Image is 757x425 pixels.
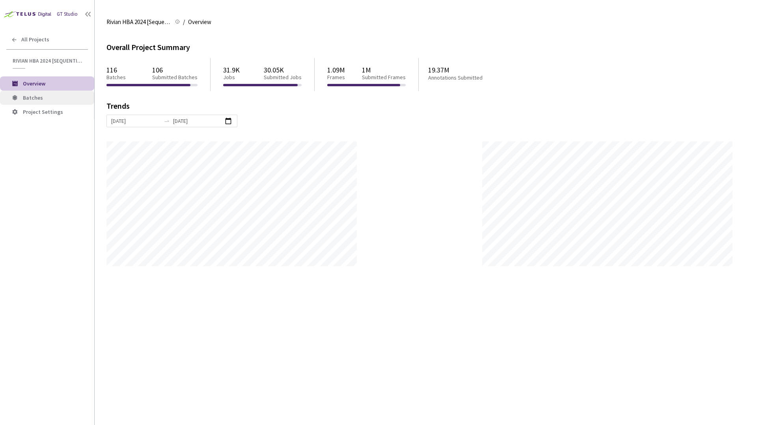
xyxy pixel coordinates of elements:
[223,66,240,74] p: 31.9K
[106,17,170,27] span: Rivian HBA 2024 [Sequential]
[106,66,126,74] p: 116
[264,74,302,81] p: Submitted Jobs
[13,58,83,64] span: Rivian HBA 2024 [Sequential]
[362,74,406,81] p: Submitted Frames
[327,66,345,74] p: 1.09M
[223,74,240,81] p: Jobs
[327,74,345,81] p: Frames
[164,118,170,124] span: to
[23,80,45,87] span: Overview
[428,74,513,81] p: Annotations Submitted
[188,17,211,27] span: Overview
[362,66,406,74] p: 1M
[21,36,49,43] span: All Projects
[173,117,222,125] input: End date
[106,74,126,81] p: Batches
[264,66,302,74] p: 30.05K
[164,118,170,124] span: swap-right
[23,108,63,115] span: Project Settings
[428,66,513,74] p: 19.37M
[111,117,160,125] input: Start date
[106,102,734,115] div: Trends
[106,41,745,53] div: Overall Project Summary
[23,94,43,101] span: Batches
[57,10,78,18] div: GT Studio
[152,74,198,81] p: Submitted Batches
[152,66,198,74] p: 106
[183,17,185,27] li: /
